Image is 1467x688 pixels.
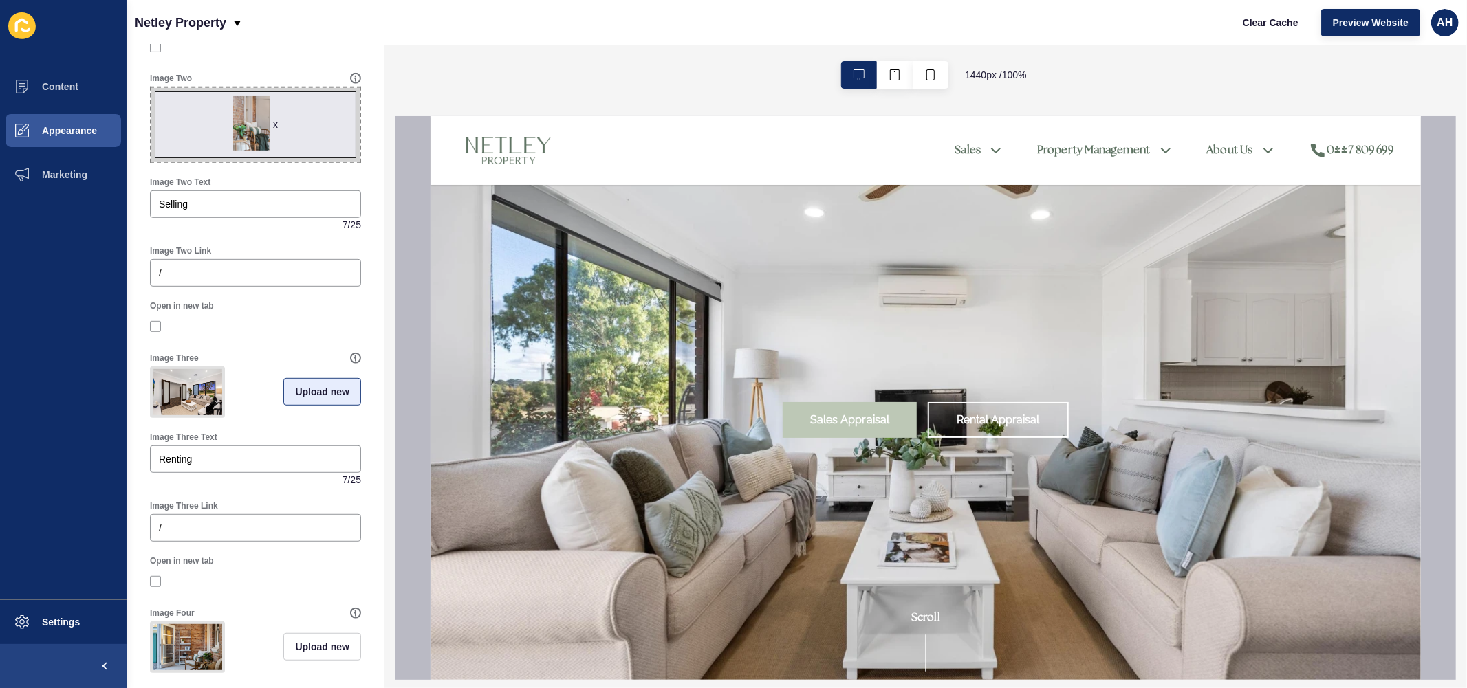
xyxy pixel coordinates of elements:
[348,218,351,232] span: /
[897,26,964,43] div: 0447 809 699
[150,300,214,311] label: Open in new tab
[273,118,278,131] div: x
[153,369,222,415] img: adc114ac1c2917724ba917984fe9e809.jpg
[348,473,351,487] span: /
[350,218,361,232] span: 25
[1333,16,1409,30] span: Preview Website
[153,624,222,670] img: 4d0d3c26a1f0a47092109009edbdffb6.jpg
[150,177,210,188] label: Image Two Text
[295,385,349,399] span: Upload new
[28,14,128,55] img: Netley Property Logo
[1321,9,1420,36] button: Preview Website
[150,608,195,619] label: Image Four
[150,432,217,443] label: Image Three Text
[150,353,199,364] label: Image Three
[497,286,638,322] a: Rental Appraisal
[965,68,1027,82] span: 1440 px / 100 %
[352,286,486,322] a: Sales Appraisal
[1231,9,1310,36] button: Clear Cache
[6,493,985,555] div: Scroll
[283,378,361,406] button: Upload new
[295,640,349,654] span: Upload new
[343,473,348,487] span: 7
[283,633,361,661] button: Upload new
[1437,16,1453,30] span: AH
[776,26,823,43] a: About Us
[1243,16,1298,30] span: Clear Cache
[525,26,551,43] a: Sales
[350,473,361,487] span: 25
[150,245,211,256] label: Image Two Link
[150,73,192,84] label: Image Two
[135,5,226,40] p: Netley Property
[150,555,214,566] label: Open in new tab
[150,500,218,511] label: Image Three Link
[879,26,964,43] a: 0447 809 699
[343,218,348,232] span: 7
[607,26,719,43] a: Property Management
